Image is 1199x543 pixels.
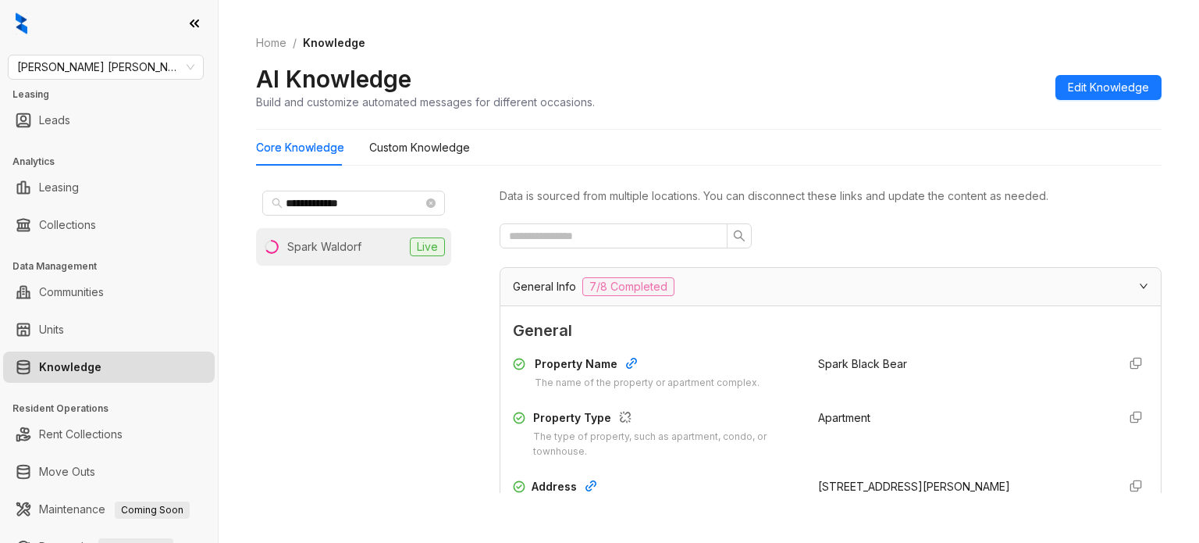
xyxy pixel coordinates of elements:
a: Communities [39,277,104,308]
span: General Info [513,278,576,295]
li: Maintenance [3,494,215,525]
div: Core Knowledge [256,139,344,156]
div: Spark Waldorf [287,238,361,255]
h2: AI Knowledge [256,64,411,94]
span: search [733,230,745,242]
span: close-circle [426,198,436,208]
div: Build and customize automated messages for different occasions. [256,94,595,110]
span: expanded [1139,281,1148,291]
div: [STREET_ADDRESS][PERSON_NAME] [818,478,1105,495]
div: Custom Knowledge [369,139,470,156]
a: Move Outs [39,456,95,488]
span: 7/8 Completed [582,277,674,296]
a: Home [253,34,290,52]
li: Units [3,314,215,345]
li: Leasing [3,172,215,203]
button: Edit Knowledge [1055,75,1162,100]
div: Data is sourced from multiple locations. You can disconnect these links and update the content as... [500,188,1162,205]
a: Collections [39,209,96,241]
li: Communities [3,277,215,308]
span: Apartment [818,411,870,424]
div: Property Type [533,409,799,430]
a: Units [39,314,64,345]
li: Knowledge [3,352,215,383]
h3: Leasing [12,88,218,102]
a: Knowledge [39,352,101,383]
li: Rent Collections [3,419,215,450]
li: Leads [3,105,215,136]
span: Live [410,238,445,256]
span: Spark Black Bear [818,357,907,370]
h3: Analytics [12,155,218,169]
span: Edit Knowledge [1068,79,1149,96]
div: General Info7/8 Completed [500,268,1161,305]
a: Leads [39,105,70,136]
div: The name of the property or apartment complex. [535,376,760,391]
span: Gates Hudson [17,55,194,79]
li: / [293,34,297,52]
span: General [513,319,1148,343]
div: The type of property, such as apartment, condo, or townhouse. [533,430,799,459]
li: Move Outs [3,456,215,488]
li: Collections [3,209,215,241]
h3: Resident Operations [12,402,218,416]
h3: Data Management [12,259,218,273]
span: Knowledge [303,36,365,49]
span: Coming Soon [115,502,190,519]
a: Rent Collections [39,419,123,450]
a: Leasing [39,172,79,203]
div: Property Name [535,355,760,376]
img: logo [16,13,27,34]
div: Address [532,478,799,498]
span: search [272,198,283,209]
